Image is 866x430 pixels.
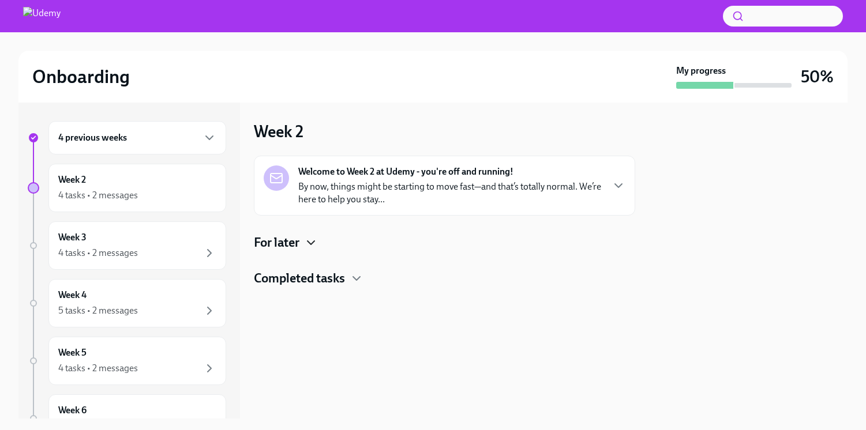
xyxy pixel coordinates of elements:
[58,304,138,317] div: 5 tasks • 2 messages
[58,189,138,202] div: 4 tasks • 2 messages
[58,131,127,144] h6: 4 previous weeks
[28,337,226,385] a: Week 54 tasks • 2 messages
[254,234,635,251] div: For later
[58,289,87,301] h6: Week 4
[298,165,513,178] strong: Welcome to Week 2 at Udemy - you're off and running!
[298,180,602,206] p: By now, things might be starting to move fast—and that’s totally normal. We’re here to help you s...
[254,270,345,287] h4: Completed tasks
[58,362,138,375] div: 4 tasks • 2 messages
[58,346,87,359] h6: Week 5
[28,279,226,327] a: Week 45 tasks • 2 messages
[254,121,303,142] h3: Week 2
[676,65,726,77] strong: My progress
[254,234,299,251] h4: For later
[23,7,61,25] img: Udemy
[58,231,87,244] h6: Week 3
[28,164,226,212] a: Week 24 tasks • 2 messages
[32,65,130,88] h2: Onboarding
[58,173,86,186] h6: Week 2
[801,66,834,87] h3: 50%
[254,270,635,287] div: Completed tasks
[58,247,138,259] div: 4 tasks • 2 messages
[58,404,87,417] h6: Week 6
[28,221,226,270] a: Week 34 tasks • 2 messages
[48,121,226,154] div: 4 previous weeks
